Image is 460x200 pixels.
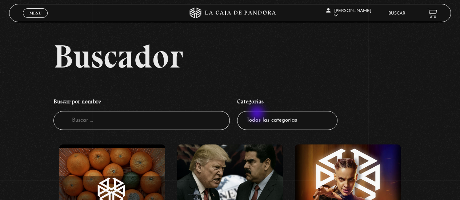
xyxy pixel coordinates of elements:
h4: Buscar por nombre [53,94,230,111]
span: [PERSON_NAME] [326,9,371,18]
span: Menu [29,11,41,15]
a: View your shopping cart [427,8,437,18]
h4: Categorías [237,94,337,111]
a: Buscar [388,11,405,16]
h2: Buscador [53,40,451,73]
span: Cerrar [27,17,44,22]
